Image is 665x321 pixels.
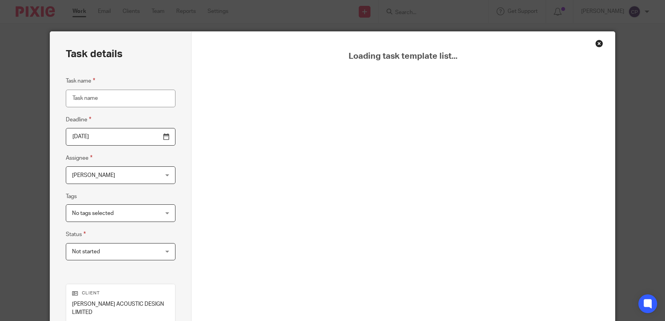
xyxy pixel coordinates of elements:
span: No tags selected [72,211,114,216]
p: Client [72,290,169,296]
span: Not started [72,249,100,254]
span: Loading task template list... [211,51,595,61]
label: Tags [66,193,77,200]
p: [PERSON_NAME] ACOUSTIC DESIGN LIMITED [72,300,169,316]
label: Task name [66,76,95,85]
label: Assignee [66,153,92,162]
h2: Task details [66,47,123,61]
input: Task name [66,90,175,107]
label: Status [66,230,86,239]
div: Close this dialog window [595,40,603,47]
input: Pick a date [66,128,175,146]
span: [PERSON_NAME] [72,173,115,178]
label: Deadline [66,115,91,124]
